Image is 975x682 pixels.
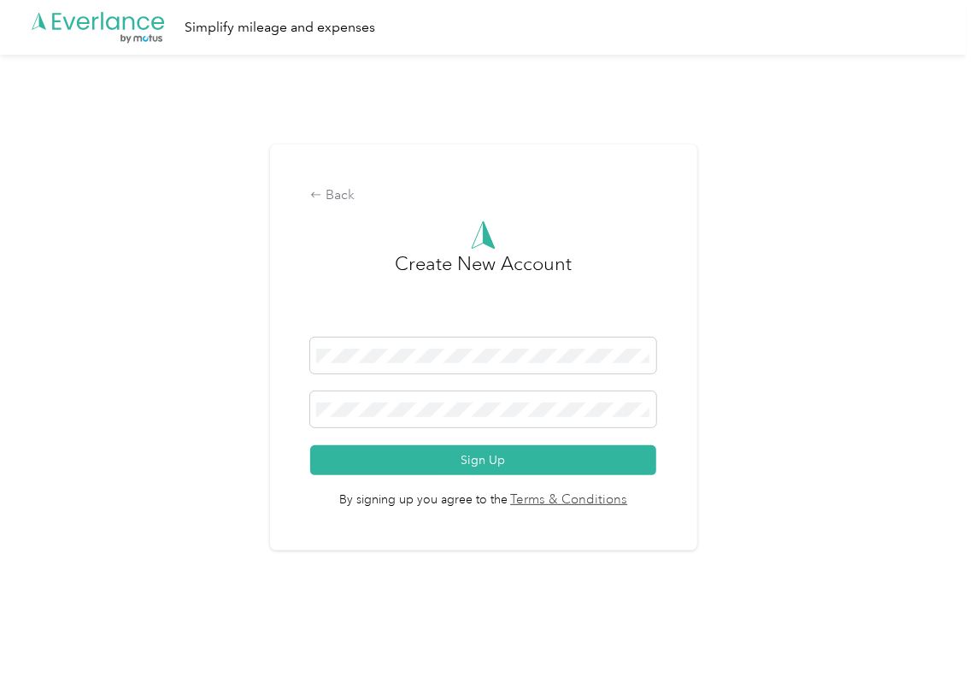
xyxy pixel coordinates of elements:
[310,475,655,509] span: By signing up you agree to the
[310,445,655,475] button: Sign Up
[508,491,628,510] a: Terms & Conditions
[395,250,572,338] h3: Create New Account
[310,185,655,206] div: Back
[879,586,975,682] iframe: Everlance-gr Chat Button Frame
[185,17,375,38] div: Simplify mileage and expenses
